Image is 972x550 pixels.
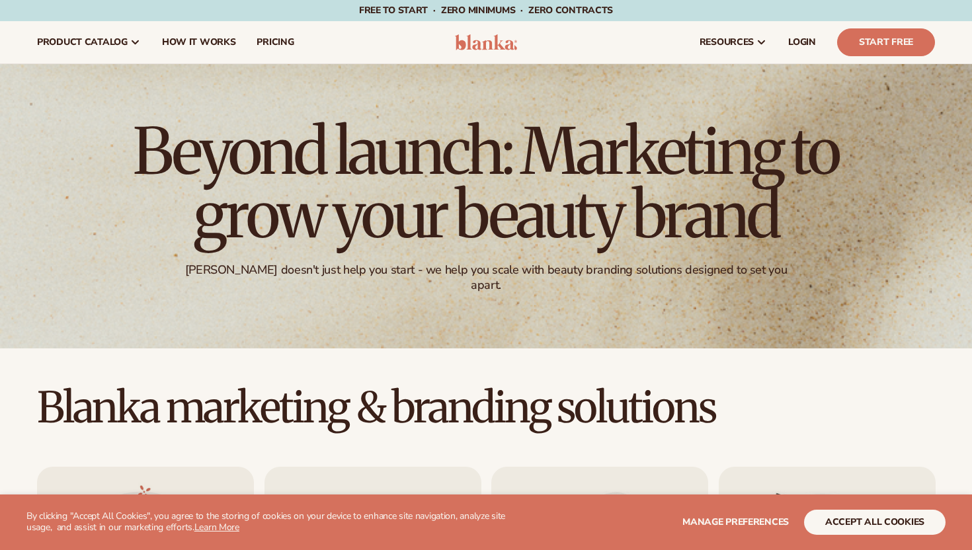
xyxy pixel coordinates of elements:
[26,21,151,63] a: product catalog
[246,21,304,63] a: pricing
[804,510,946,535] button: accept all cookies
[257,37,294,48] span: pricing
[37,37,128,48] span: product catalog
[788,37,816,48] span: LOGIN
[700,37,754,48] span: resources
[122,120,850,247] h1: Beyond launch: Marketing to grow your beauty brand
[162,37,236,48] span: How It Works
[778,21,827,63] a: LOGIN
[682,510,789,535] button: Manage preferences
[689,21,778,63] a: resources
[455,34,518,50] img: logo
[151,21,247,63] a: How It Works
[26,511,516,533] p: By clicking "Accept All Cookies", you agree to the storing of cookies on your device to enhance s...
[837,28,935,56] a: Start Free
[194,521,239,533] a: Learn More
[359,4,613,17] span: Free to start · ZERO minimums · ZERO contracts
[169,262,803,294] div: [PERSON_NAME] doesn't just help you start - we help you scale with beauty branding solutions desi...
[682,516,789,528] span: Manage preferences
